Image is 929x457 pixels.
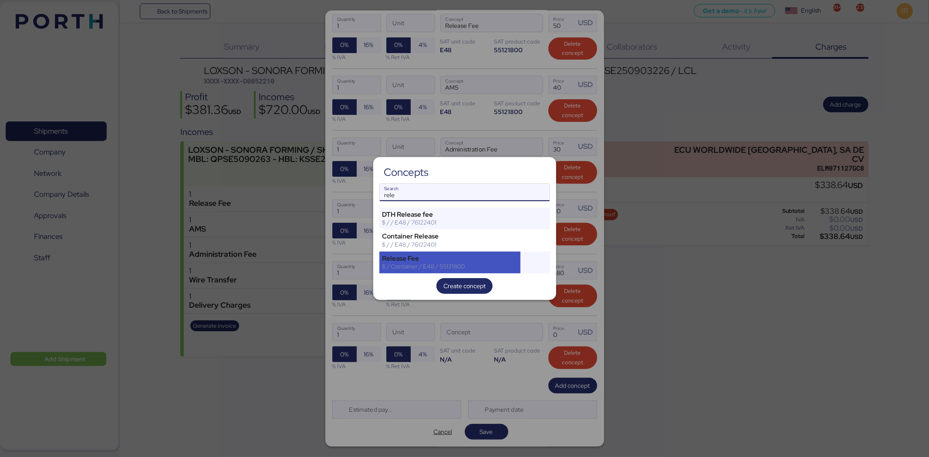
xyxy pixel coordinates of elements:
div: $ / Container / E48 / 55121800 [382,262,518,270]
div: DTH Release fee [382,211,518,218]
span: Create concept [443,281,486,291]
div: Container Release [382,232,518,240]
input: Search [380,184,550,201]
div: $ / / E48 / 76122401 [382,241,518,249]
div: Release Fee [382,255,518,262]
div: $ / / E48 / 76122401 [382,218,518,226]
div: Concepts [384,168,429,176]
button: Create concept [436,278,493,294]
